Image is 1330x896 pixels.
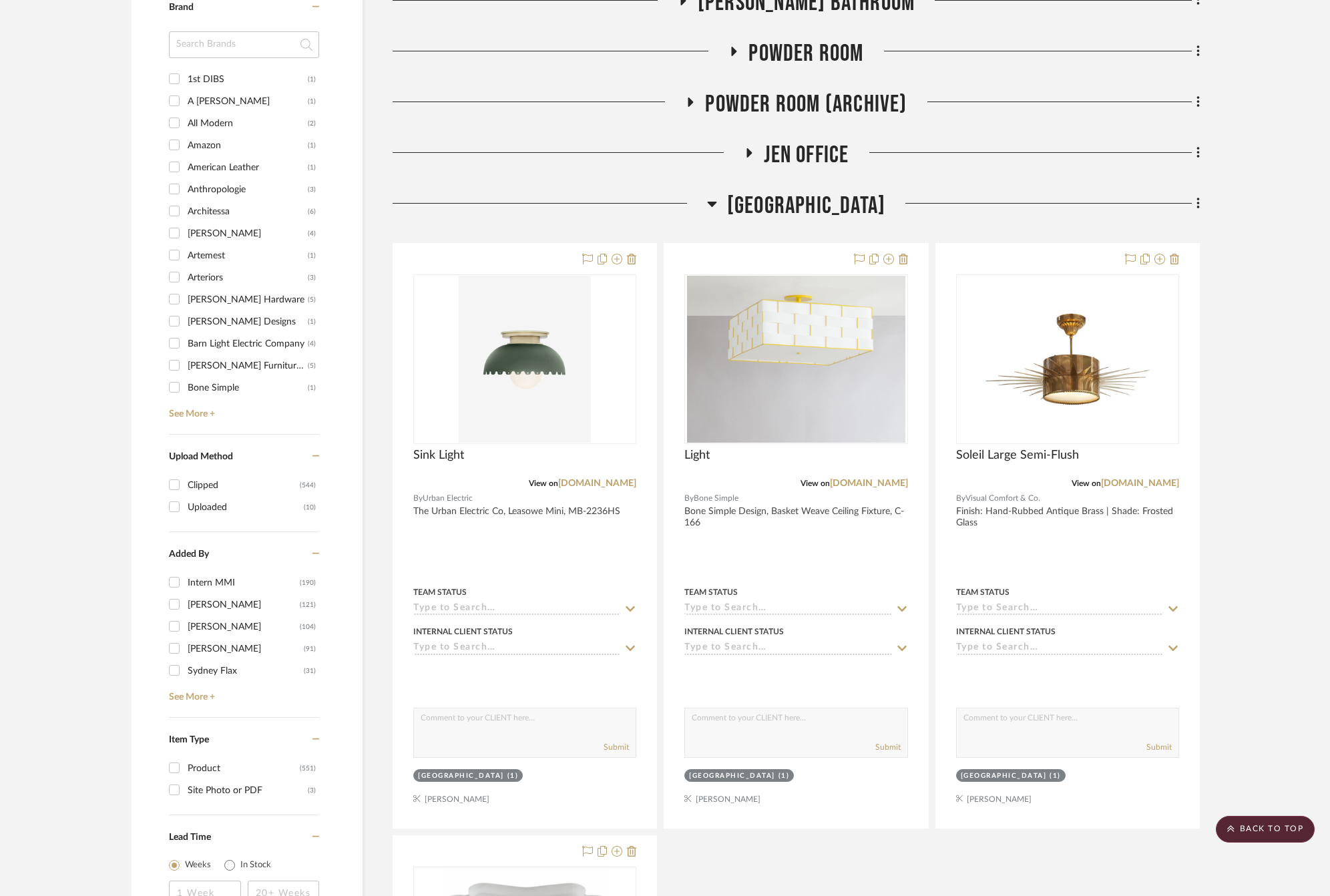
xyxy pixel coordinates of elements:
[169,452,233,461] span: Upload Method
[188,333,308,355] div: Barn Light Electric Company
[300,572,316,594] div: (190)
[459,276,592,443] img: Sink Light
[413,642,620,655] input: Type to Search…
[413,586,467,598] div: Team Status
[779,771,790,781] div: (1)
[188,113,308,134] div: All Modern
[188,267,308,288] div: Arteriors
[308,223,316,244] div: (4)
[684,642,891,655] input: Type to Search…
[956,642,1163,655] input: Type to Search…
[304,638,316,660] div: (91)
[956,492,965,505] span: By
[413,626,513,638] div: Internal Client Status
[308,179,316,200] div: (3)
[984,276,1151,443] img: Soleil Large Semi-Flush
[304,497,316,518] div: (10)
[188,572,300,594] div: Intern MMI
[188,179,308,200] div: Anthropologie
[308,311,316,332] div: (1)
[308,91,316,112] div: (1)
[1216,816,1315,843] scroll-to-top-button: BACK TO TOP
[308,267,316,288] div: (3)
[413,603,620,616] input: Type to Search…
[300,594,316,616] div: (121)
[308,135,316,156] div: (1)
[684,603,891,616] input: Type to Search…
[300,758,316,779] div: (551)
[188,780,308,801] div: Site Photo or PDF
[166,682,319,703] a: See More +
[727,192,885,220] span: [GEOGRAPHIC_DATA]
[188,201,308,222] div: Architessa
[188,245,308,266] div: Artemest
[188,660,304,682] div: Sydney Flax
[687,276,906,443] img: Light
[166,399,319,420] a: See More +
[1101,479,1179,488] a: [DOMAIN_NAME]
[875,741,901,753] button: Submit
[188,594,300,616] div: [PERSON_NAME]
[684,492,694,505] span: By
[558,479,636,488] a: [DOMAIN_NAME]
[188,223,308,244] div: [PERSON_NAME]
[308,333,316,355] div: (4)
[188,355,308,377] div: [PERSON_NAME] Furniture Company
[304,660,316,682] div: (31)
[694,492,738,505] span: Bone Simple
[418,771,504,781] div: [GEOGRAPHIC_DATA]
[188,91,308,112] div: A [PERSON_NAME]
[956,448,1079,463] span: Soleil Large Semi-Flush
[1072,479,1101,487] span: View on
[308,157,316,178] div: (1)
[185,859,211,872] label: Weeks
[689,771,775,781] div: [GEOGRAPHIC_DATA]
[308,377,316,399] div: (1)
[169,549,209,559] span: Added By
[965,492,1040,505] span: Visual Comfort & Co.
[764,141,849,170] span: JEN OFFICE
[308,245,316,266] div: (1)
[188,289,308,310] div: [PERSON_NAME] Hardware
[956,586,1010,598] div: Team Status
[413,492,423,505] span: By
[169,31,319,58] input: Search Brands
[685,275,907,443] div: 0
[169,735,209,744] span: Item Type
[188,638,304,660] div: [PERSON_NAME]
[300,475,316,496] div: (544)
[529,479,558,487] span: View on
[188,758,300,779] div: Product
[956,626,1056,638] div: Internal Client Status
[705,90,907,119] span: Powder Room (Archive)
[188,475,300,496] div: Clipped
[308,201,316,222] div: (6)
[188,157,308,178] div: American Leather
[801,479,830,487] span: View on
[188,311,308,332] div: [PERSON_NAME] Designs
[423,492,473,505] span: Urban Electric
[308,780,316,801] div: (3)
[748,39,863,68] span: Powder Room
[684,586,738,598] div: Team Status
[1146,741,1172,753] button: Submit
[308,69,316,90] div: (1)
[956,603,1163,616] input: Type to Search…
[684,626,784,638] div: Internal Client Status
[188,135,308,156] div: Amazon
[188,497,304,518] div: Uploaded
[308,289,316,310] div: (5)
[188,616,300,638] div: [PERSON_NAME]
[188,69,308,90] div: 1st DIBS
[830,479,908,488] a: [DOMAIN_NAME]
[308,355,316,377] div: (5)
[188,377,308,399] div: Bone Simple
[240,859,271,872] label: In Stock
[961,771,1047,781] div: [GEOGRAPHIC_DATA]
[1050,771,1061,781] div: (1)
[684,448,710,463] span: Light
[308,113,316,134] div: (2)
[413,448,464,463] span: Sink Light
[169,3,194,12] span: Brand
[300,616,316,638] div: (104)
